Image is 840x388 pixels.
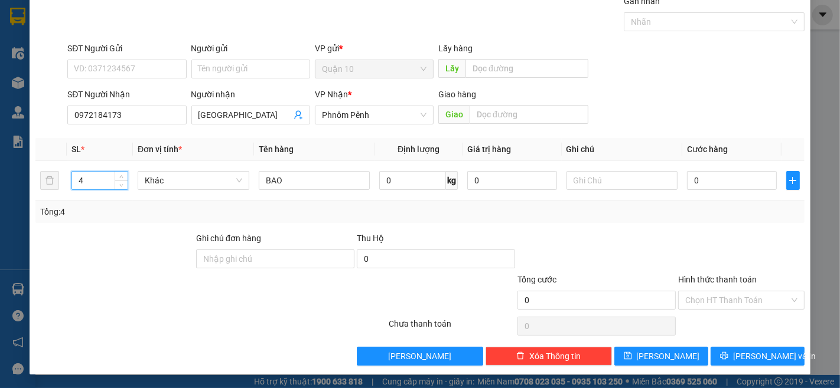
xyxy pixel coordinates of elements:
[67,88,186,101] div: SĐT Người Nhận
[486,347,612,366] button: deleteXóa Thông tin
[6,6,171,28] li: [PERSON_NAME]
[6,50,82,63] li: VP Quận 10
[614,347,708,366] button: save[PERSON_NAME]
[687,144,728,154] span: Cước hàng
[389,350,452,363] span: [PERSON_NAME]
[315,90,348,99] span: VP Nhận
[446,171,458,190] span: kg
[438,105,470,124] span: Giao
[438,44,473,53] span: Lấy hàng
[145,172,242,189] span: Khác
[438,90,476,99] span: Giao hàng
[517,275,556,284] span: Tổng cước
[6,78,80,87] b: [STREET_ADDRESS]
[118,182,125,189] span: down
[191,42,310,55] div: Người gửi
[322,60,426,78] span: Quận 10
[259,171,370,190] input: VD: Bàn, Ghế
[67,42,186,55] div: SĐT Người Gửi
[516,351,525,361] span: delete
[733,350,816,363] span: [PERSON_NAME] và In
[138,144,182,154] span: Đơn vị tính
[196,249,354,268] input: Ghi chú đơn hàng
[294,110,303,120] span: user-add
[115,180,128,189] span: Decrease Value
[465,59,588,78] input: Dọc đường
[259,144,294,154] span: Tên hàng
[438,59,465,78] span: Lấy
[315,42,434,55] div: VP gửi
[82,65,90,74] span: environment
[398,144,439,154] span: Định lượng
[357,347,483,366] button: [PERSON_NAME]
[720,351,728,361] span: printer
[71,144,81,154] span: SL
[786,171,800,190] button: plus
[470,105,588,124] input: Dọc đường
[322,106,426,124] span: Phnôm Pênh
[787,176,800,185] span: plus
[467,144,511,154] span: Giá trị hàng
[82,50,157,63] li: VP Phnôm Pênh
[467,171,556,190] input: 0
[637,350,700,363] span: [PERSON_NAME]
[624,351,632,361] span: save
[191,88,310,101] div: Người nhận
[6,65,14,74] span: environment
[82,78,155,87] b: [STREET_ADDRESS]
[562,138,683,161] th: Ghi chú
[357,234,384,243] span: Thu Hộ
[566,171,678,190] input: Ghi Chú
[388,317,517,338] div: Chưa thanh toán
[529,350,581,363] span: Xóa Thông tin
[118,173,125,180] span: up
[115,172,128,180] span: Increase Value
[196,234,261,243] label: Ghi chú đơn hàng
[678,275,757,284] label: Hình thức thanh toán
[711,347,805,366] button: printer[PERSON_NAME] và In
[40,205,325,218] div: Tổng: 4
[40,171,59,190] button: delete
